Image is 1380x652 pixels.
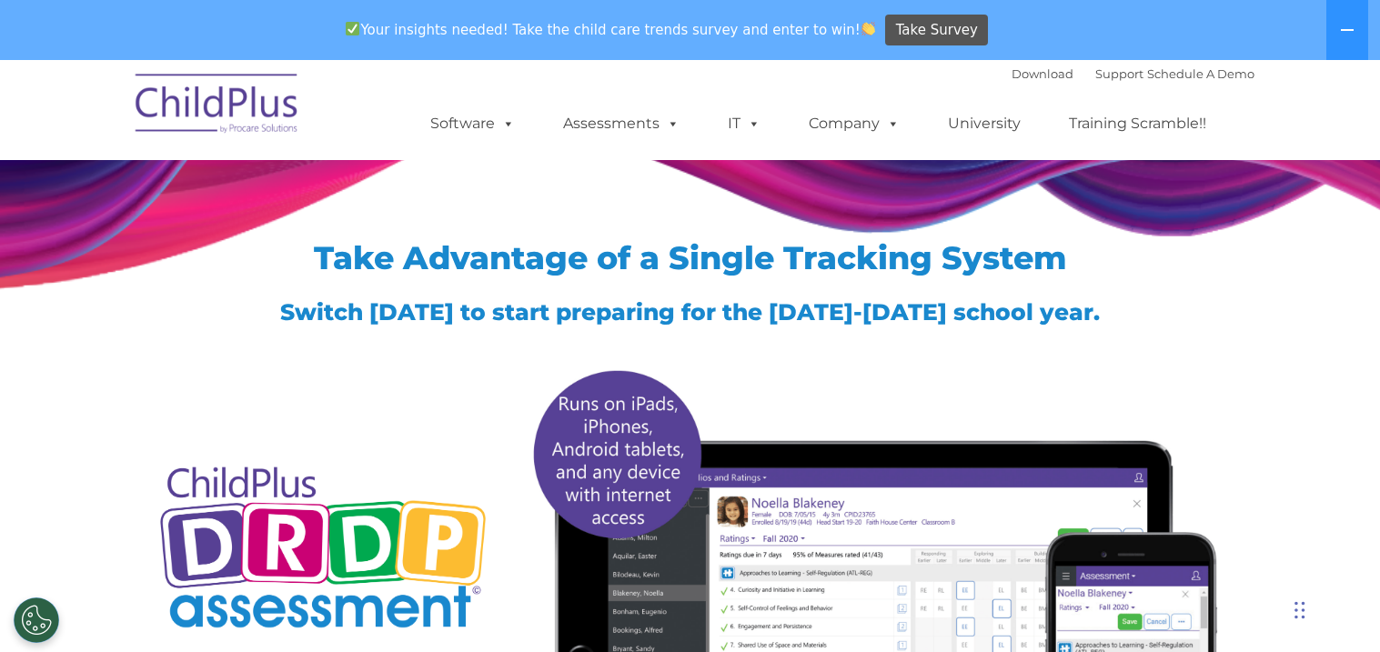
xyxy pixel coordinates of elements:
img: 👏 [861,22,875,35]
a: Download [1012,66,1073,81]
a: University [930,105,1039,142]
a: Software [412,105,533,142]
a: IT [710,105,779,142]
img: ✅ [346,22,359,35]
a: Assessments [545,105,698,142]
button: Cookies Settings [14,597,59,643]
a: Support [1095,66,1143,81]
span: Switch [DATE] to start preparing for the [DATE]-[DATE] school year. [280,298,1100,326]
a: Company [791,105,918,142]
span: Your insights needed! Take the child care trends survey and enter to win! [338,12,883,47]
span: Take Advantage of a Single Tracking System [314,238,1067,277]
img: ChildPlus by Procare Solutions [126,61,308,152]
div: Drag [1294,583,1305,637]
a: Schedule A Demo [1147,66,1254,81]
span: Take Survey [896,15,978,46]
font: | [1012,66,1254,81]
a: Training Scramble!! [1051,105,1224,142]
a: Take Survey [885,15,988,46]
iframe: Chat Widget [1083,456,1380,652]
